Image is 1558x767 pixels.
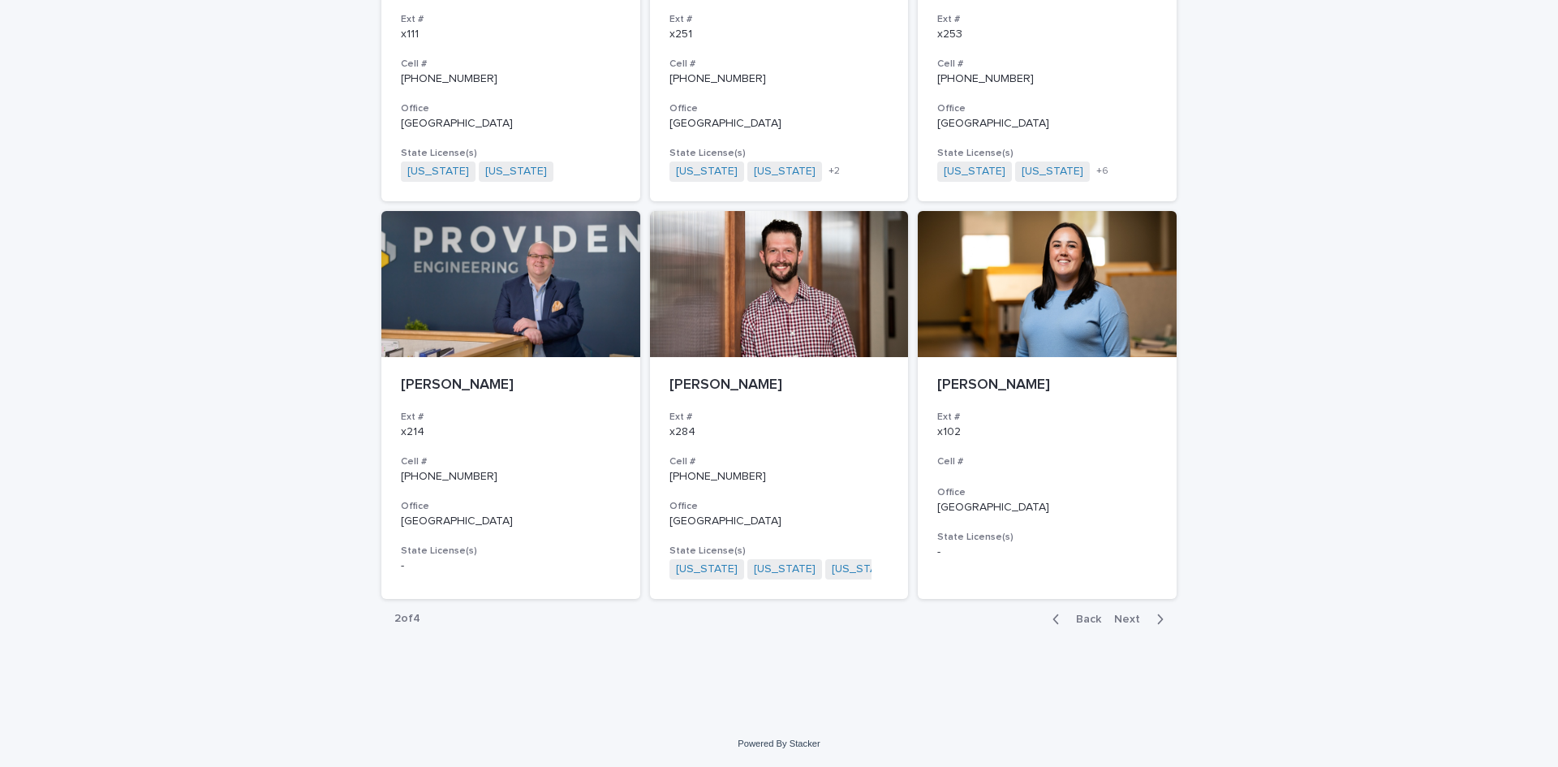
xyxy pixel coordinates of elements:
[937,117,1157,131] p: [GEOGRAPHIC_DATA]
[918,211,1177,599] a: [PERSON_NAME]Ext #x102Cell #Office[GEOGRAPHIC_DATA]State License(s)-
[401,500,621,513] h3: Office
[669,455,889,468] h3: Cell #
[401,117,621,131] p: [GEOGRAPHIC_DATA]
[401,377,621,394] p: [PERSON_NAME]
[401,411,621,424] h3: Ext #
[401,147,621,160] h3: State License(s)
[937,426,961,437] a: x102
[401,73,497,84] a: [PHONE_NUMBER]
[1108,612,1177,627] button: Next
[669,500,889,513] h3: Office
[669,471,766,482] a: [PHONE_NUMBER]
[401,28,419,40] a: x111
[669,515,889,528] p: [GEOGRAPHIC_DATA]
[381,211,640,599] a: [PERSON_NAME]Ext #x214Cell #[PHONE_NUMBER]Office[GEOGRAPHIC_DATA]State License(s)-
[401,13,621,26] h3: Ext #
[828,166,840,176] span: + 2
[1114,614,1150,625] span: Next
[485,165,547,179] a: [US_STATE]
[669,73,766,84] a: [PHONE_NUMBER]
[944,165,1005,179] a: [US_STATE]
[937,411,1157,424] h3: Ext #
[669,102,889,115] h3: Office
[937,147,1157,160] h3: State License(s)
[1039,612,1108,627] button: Back
[937,13,1157,26] h3: Ext #
[407,165,469,179] a: [US_STATE]
[401,102,621,115] h3: Office
[937,531,1157,544] h3: State License(s)
[381,599,433,639] p: 2 of 4
[937,28,962,40] a: x253
[669,545,889,558] h3: State License(s)
[676,562,738,576] a: [US_STATE]
[937,102,1157,115] h3: Office
[401,426,424,437] a: x214
[754,165,816,179] a: [US_STATE]
[754,562,816,576] a: [US_STATE]
[1066,614,1101,625] span: Back
[669,426,695,437] a: x284
[937,545,1157,559] p: -
[669,411,889,424] h3: Ext #
[401,515,621,528] p: [GEOGRAPHIC_DATA]
[937,58,1157,71] h3: Cell #
[669,28,692,40] a: x251
[937,73,1034,84] a: [PHONE_NUMBER]
[676,165,738,179] a: [US_STATE]
[669,58,889,71] h3: Cell #
[937,486,1157,499] h3: Office
[401,559,621,573] p: -
[738,739,820,748] a: Powered By Stacker
[401,455,621,468] h3: Cell #
[650,211,909,599] a: [PERSON_NAME]Ext #x284Cell #[PHONE_NUMBER]Office[GEOGRAPHIC_DATA]State License(s)[US_STATE] [US_S...
[832,562,893,576] a: [US_STATE]
[937,377,1157,394] p: [PERSON_NAME]
[669,117,889,131] p: [GEOGRAPHIC_DATA]
[1022,165,1083,179] a: [US_STATE]
[401,58,621,71] h3: Cell #
[401,471,497,482] a: [PHONE_NUMBER]
[1096,166,1108,176] span: + 6
[401,545,621,558] h3: State License(s)
[669,147,889,160] h3: State License(s)
[669,13,889,26] h3: Ext #
[937,455,1157,468] h3: Cell #
[937,501,1157,515] p: [GEOGRAPHIC_DATA]
[669,377,889,394] p: [PERSON_NAME]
